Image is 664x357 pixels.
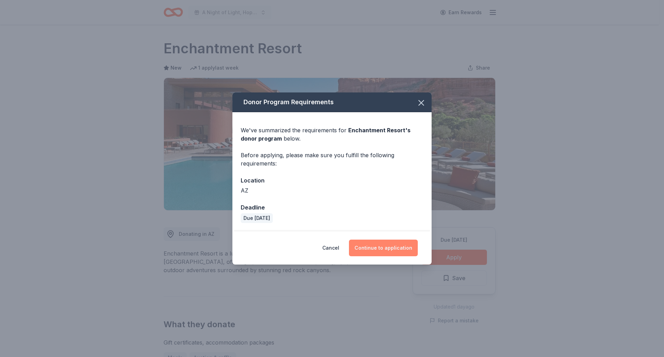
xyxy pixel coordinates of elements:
div: Before applying, please make sure you fulfill the following requirements: [241,151,423,168]
div: Deadline [241,203,423,212]
button: Cancel [322,240,339,256]
div: We've summarized the requirements for below. [241,126,423,143]
div: Due [DATE] [241,213,273,223]
button: Continue to application [349,240,418,256]
div: Donor Program Requirements [232,92,432,112]
div: Location [241,176,423,185]
div: AZ [241,186,423,195]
